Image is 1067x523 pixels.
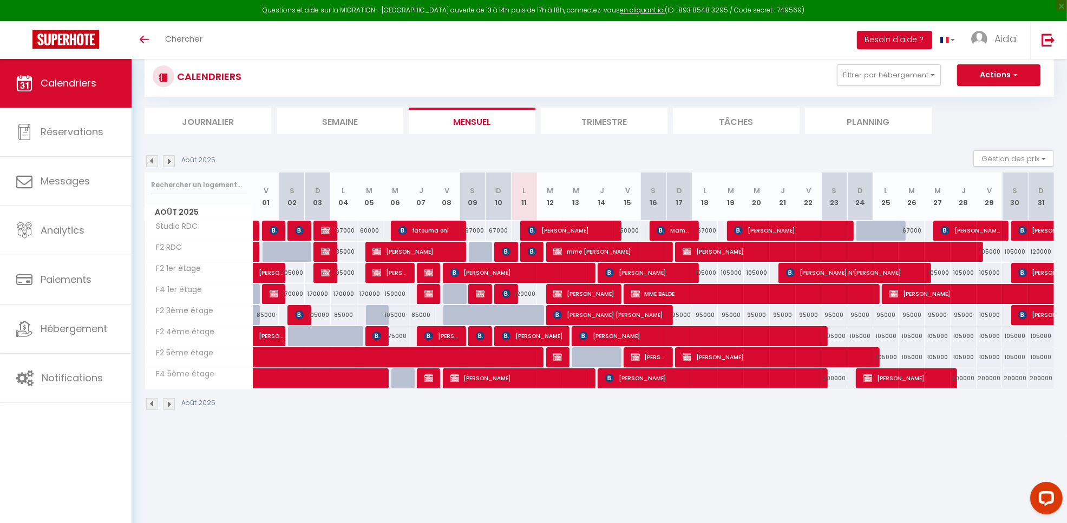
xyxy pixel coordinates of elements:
[605,262,692,283] span: [PERSON_NAME]
[502,241,510,262] span: celine ruget
[270,283,278,304] span: [PERSON_NAME]
[806,186,811,196] abbr: V
[382,326,408,346] div: 75000
[925,173,951,221] th: 27
[692,263,718,283] div: 105000
[147,347,217,359] span: F2 5ème étage
[305,305,331,325] div: 105000
[957,64,1040,86] button: Actions
[994,32,1017,45] span: Aida
[1002,347,1028,367] div: 105000
[372,241,459,262] span: [PERSON_NAME]
[553,304,666,325] span: [PERSON_NAME] [PERSON_NAME]
[450,262,589,283] span: [PERSON_NAME]
[253,173,279,221] th: 01
[615,221,641,241] div: 50000
[873,347,899,367] div: 105000
[786,262,925,283] span: [PERSON_NAME] N’[PERSON_NAME]
[666,305,692,325] div: 95000
[744,263,770,283] div: 105000
[315,186,320,196] abbr: D
[873,326,899,346] div: 105000
[424,283,433,304] span: [PERSON_NAME]
[657,220,691,241] span: Mame [PERSON_NAME]
[1028,326,1054,346] div: 105000
[899,305,925,325] div: 95000
[847,305,873,325] div: 95000
[744,305,770,325] div: 95000
[951,326,977,346] div: 105000
[331,242,357,262] div: 85000
[821,368,847,388] div: 200000
[651,186,656,196] abbr: S
[470,186,475,196] abbr: S
[951,263,977,283] div: 105000
[496,186,501,196] abbr: D
[1028,242,1054,262] div: 120000
[704,186,707,196] abbr: L
[181,155,215,165] p: Août 2025
[925,326,951,346] div: 105000
[805,108,932,134] li: Planning
[342,186,345,196] abbr: L
[754,186,760,196] abbr: M
[295,304,304,325] span: [PERSON_NAME]
[547,186,553,196] abbr: M
[796,173,822,221] th: 22
[1002,173,1028,221] th: 30
[885,186,888,196] abbr: L
[523,186,526,196] abbr: L
[147,242,187,254] span: F2 RDC
[728,186,734,196] abbr: M
[270,220,278,241] span: [PERSON_NAME]
[290,186,294,196] abbr: S
[382,305,408,325] div: 105000
[398,220,459,241] span: fatouma oni
[977,326,1003,346] div: 105000
[899,221,925,241] div: 67000
[683,241,977,262] span: [PERSON_NAME]
[770,173,796,221] th: 21
[331,284,357,304] div: 170000
[253,221,259,241] a: [PERSON_NAME]
[486,173,512,221] th: 10
[857,186,863,196] abbr: D
[259,320,284,341] span: [PERSON_NAME]
[305,284,331,304] div: 170000
[502,283,510,304] span: [PERSON_NAME] [PERSON_NAME]
[32,30,99,49] img: Super Booking
[408,305,434,325] div: 85000
[863,368,950,388] span: [PERSON_NAME]
[692,173,718,221] th: 18
[832,186,837,196] abbr: S
[718,173,744,221] th: 19
[899,326,925,346] div: 105000
[372,326,381,346] span: [PERSON_NAME]
[305,173,331,221] th: 03
[600,186,604,196] abbr: J
[356,221,382,241] div: 60000
[424,368,433,388] span: [PERSON_NAME]
[450,368,589,388] span: [PERSON_NAME]
[977,242,1003,262] div: 105000
[973,150,1054,167] button: Gestion des prix
[605,368,822,388] span: [PERSON_NAME]
[356,173,382,221] th: 05
[963,21,1030,59] a: ... Aida
[331,263,357,283] div: 95000
[541,108,667,134] li: Trimestre
[528,220,614,241] span: [PERSON_NAME]
[147,305,217,317] span: F2 3ème étage
[1022,478,1067,523] iframe: LiveChat chat widget
[977,173,1003,221] th: 29
[295,220,304,241] span: [PERSON_NAME]
[486,221,512,241] div: 67000
[821,326,847,346] div: 105000
[460,221,486,241] div: 67000
[253,326,279,347] a: [PERSON_NAME]
[528,241,536,262] span: [PERSON_NAME]
[977,305,1003,325] div: 105000
[553,283,614,304] span: [PERSON_NAME]
[147,326,218,338] span: F2 4ème étage
[277,108,403,134] li: Semaine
